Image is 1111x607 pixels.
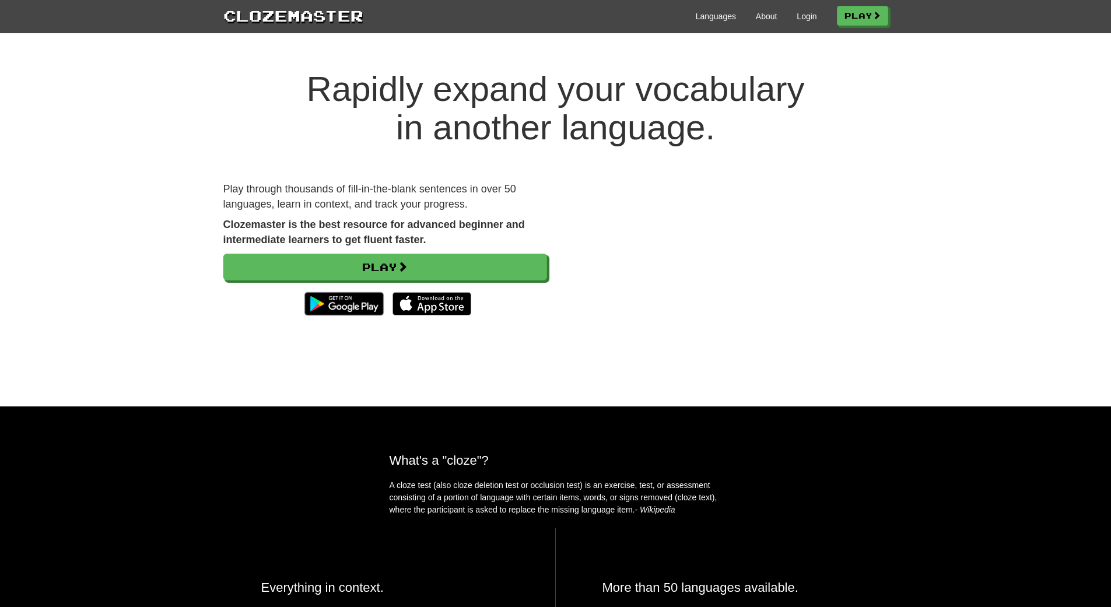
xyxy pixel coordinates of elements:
a: About [756,10,777,22]
strong: Clozemaster is the best resource for advanced beginner and intermediate learners to get fluent fa... [223,219,525,245]
p: A cloze test (also cloze deletion test or occlusion test) is an exercise, test, or assessment con... [390,479,722,516]
em: - Wikipedia [635,505,675,514]
img: Get it on Google Play [299,286,389,321]
a: Languages [696,10,736,22]
a: Play [837,6,888,26]
h2: What's a "cloze"? [390,453,722,468]
a: Clozemaster [223,5,363,26]
a: Play [223,254,547,280]
h2: More than 50 languages available. [602,580,850,595]
p: Play through thousands of fill-in-the-blank sentences in over 50 languages, learn in context, and... [223,182,547,212]
a: Login [797,10,816,22]
h2: Everything in context. [261,580,509,595]
img: Download_on_the_App_Store_Badge_US-UK_135x40-25178aeef6eb6b83b96f5f2d004eda3bffbb37122de64afbaef7... [392,292,471,315]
